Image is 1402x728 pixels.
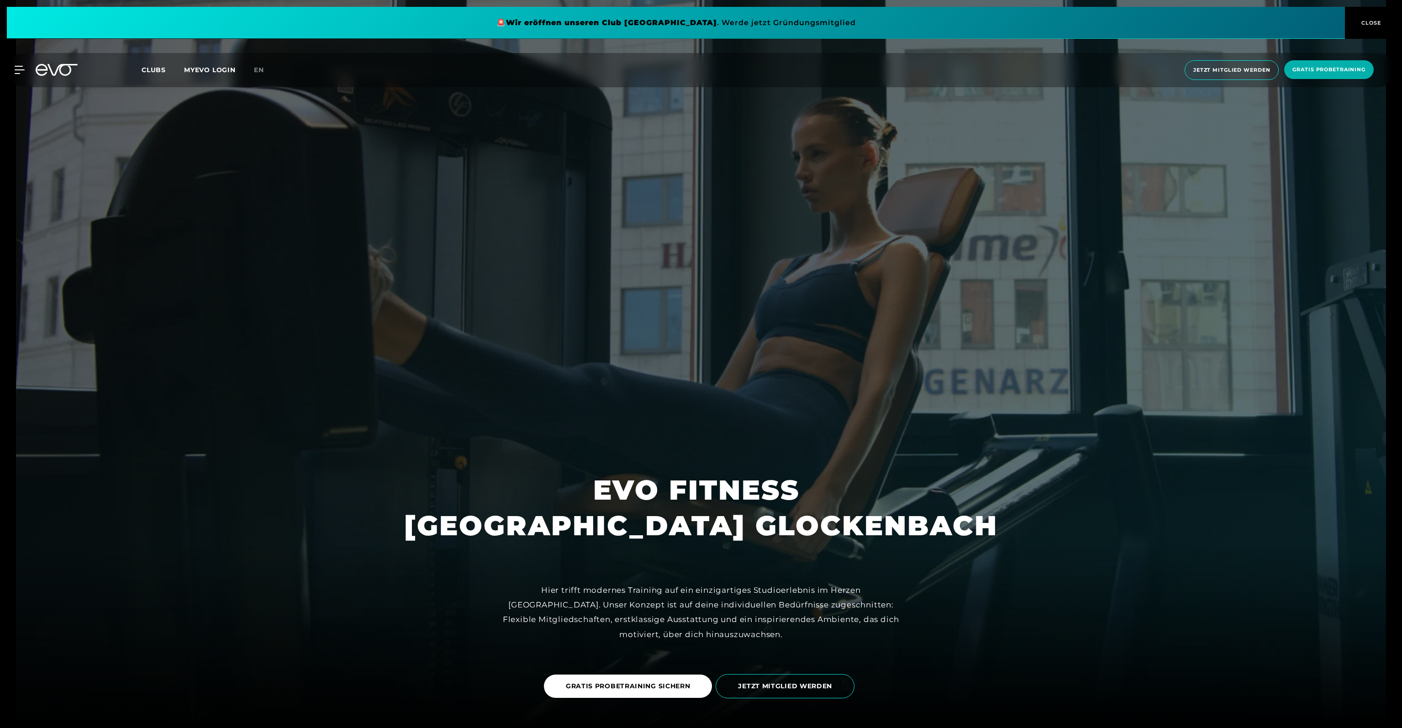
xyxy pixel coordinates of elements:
[1193,66,1270,74] span: Jetzt Mitglied werden
[544,668,716,705] a: GRATIS PROBETRAINING SICHERN
[142,65,184,74] a: Clubs
[142,66,166,74] span: Clubs
[1182,60,1281,80] a: Jetzt Mitglied werden
[716,667,858,705] a: JETZT MITGLIED WERDEN
[254,66,264,74] span: en
[1281,60,1376,80] a: Gratis Probetraining
[738,681,832,691] span: JETZT MITGLIED WERDEN
[1345,7,1395,39] button: CLOSE
[184,66,236,74] a: MYEVO LOGIN
[1359,19,1381,27] span: CLOSE
[254,65,275,75] a: en
[404,472,998,543] h1: EVO FITNESS [GEOGRAPHIC_DATA] GLOCKENBACH
[495,583,907,642] div: Hier trifft modernes Training auf ein einzigartiges Studioerlebnis im Herzen [GEOGRAPHIC_DATA]. U...
[566,681,690,691] span: GRATIS PROBETRAINING SICHERN
[1292,66,1365,74] span: Gratis Probetraining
